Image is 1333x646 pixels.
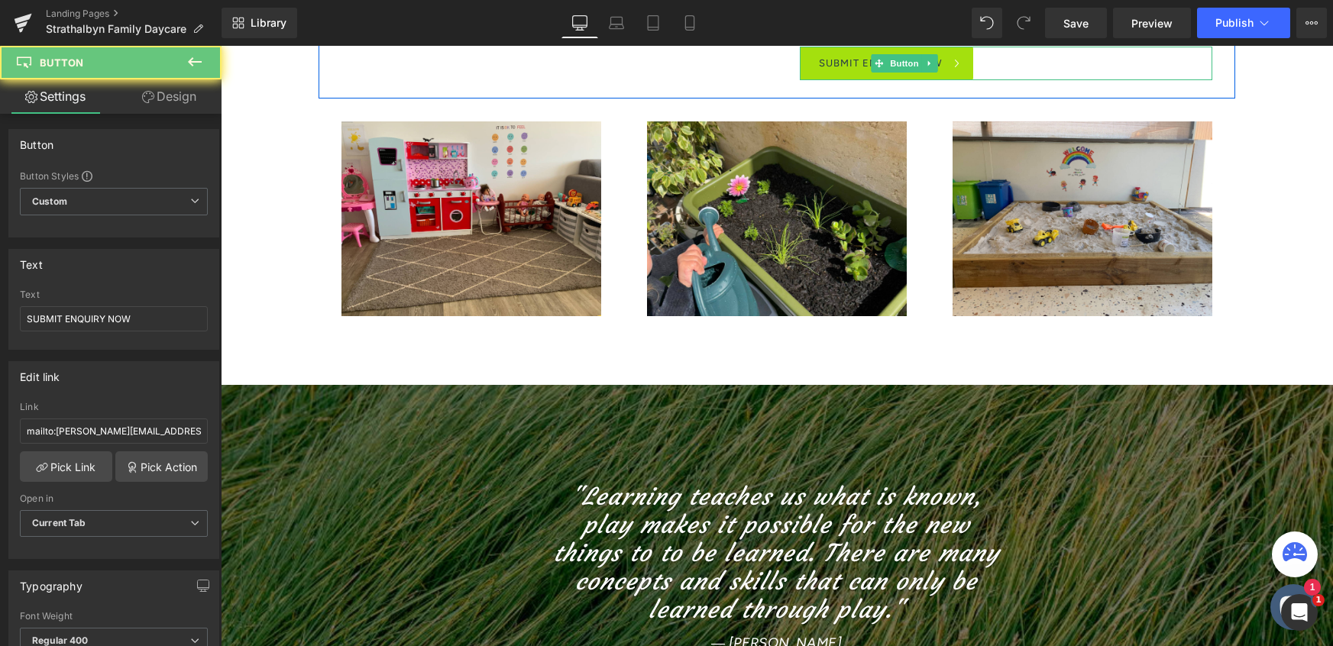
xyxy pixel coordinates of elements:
input: https://your-shop.myshopify.com [20,418,208,444]
div: Text [20,289,208,300]
b: Regular 400 [32,635,89,646]
i: ― [PERSON_NAME] [490,589,621,606]
span: Publish [1215,17,1254,29]
inbox-online-store-chat: Shopify online store chat [1045,538,1100,588]
div: Typography [20,571,83,593]
b: Current Tab [32,517,86,528]
button: Publish [1197,8,1290,38]
span: Library [251,16,286,30]
span: Save [1063,15,1089,31]
button: Redo [1008,8,1039,38]
a: Preview [1113,8,1191,38]
a: Landing Pages [46,8,222,20]
a: Laptop [598,8,635,38]
span: 1 [1312,594,1325,606]
div: Font Weight [20,611,208,622]
a: Tablet [635,8,671,38]
div: Button Styles [20,170,208,182]
a: Pick Action [115,451,208,482]
div: Open in [20,493,208,504]
div: Link [20,402,208,412]
div: Text [20,250,43,271]
a: New Library [222,8,297,38]
a: Desktop [561,8,598,38]
b: Custom [32,195,67,208]
i: "Learning teaches us what is known, play makes it possible for the new things to to be learned. T... [333,436,779,579]
a: Mobile [671,8,708,38]
span: Button [40,57,83,69]
button: Undo [972,8,1002,38]
a: Design [114,79,225,114]
span: Preview [1131,15,1173,31]
span: Strathalbyn Family Daycare [46,23,186,35]
div: Edit link [20,362,60,383]
iframe: Intercom live chat [1281,594,1318,631]
button: More [1296,8,1327,38]
a: Pick Link [20,451,112,482]
div: Button [20,130,53,151]
a: Expand / Collapse [701,8,717,27]
span: Button [666,8,701,27]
